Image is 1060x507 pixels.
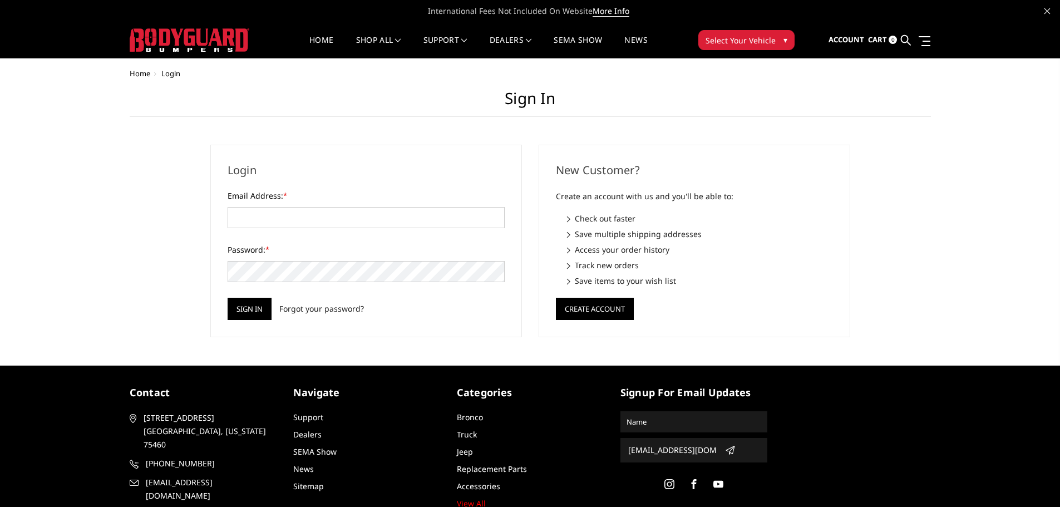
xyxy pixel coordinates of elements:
span: [PHONE_NUMBER] [146,457,275,470]
img: BODYGUARD BUMPERS [130,28,249,52]
h2: New Customer? [556,162,833,179]
h5: contact [130,385,277,400]
span: 0 [889,36,897,44]
p: Create an account with us and you'll be able to: [556,190,833,203]
a: Forgot your password? [279,303,364,314]
label: Email Address: [228,190,505,201]
input: Email [624,441,721,459]
a: Jeep [457,446,473,457]
a: Dealers [490,36,532,58]
a: Cart 0 [868,25,897,55]
a: [PHONE_NUMBER] [130,457,277,470]
a: Dealers [293,429,322,440]
a: Home [309,36,333,58]
a: Support [293,412,323,422]
a: Truck [457,429,477,440]
span: [STREET_ADDRESS] [GEOGRAPHIC_DATA], [US_STATE] 75460 [144,411,273,451]
a: News [293,464,314,474]
h5: Navigate [293,385,440,400]
a: Sitemap [293,481,324,491]
input: Name [622,413,766,431]
a: Accessories [457,481,500,491]
span: Cart [868,35,887,45]
input: Sign in [228,298,272,320]
span: Account [829,35,864,45]
h1: Sign in [130,89,931,117]
a: Support [423,36,467,58]
a: Replacement Parts [457,464,527,474]
a: shop all [356,36,401,58]
a: News [624,36,647,58]
h5: Categories [457,385,604,400]
span: ▾ [783,34,787,46]
span: Login [161,68,180,78]
a: Create Account [556,302,634,313]
a: Home [130,68,150,78]
label: Password: [228,244,505,255]
li: Track new orders [567,259,833,271]
button: Select Your Vehicle [698,30,795,50]
a: SEMA Show [554,36,602,58]
h2: Login [228,162,505,179]
span: Select Your Vehicle [706,35,776,46]
button: Create Account [556,298,634,320]
li: Save multiple shipping addresses [567,228,833,240]
span: [EMAIL_ADDRESS][DOMAIN_NAME] [146,476,275,503]
a: [EMAIL_ADDRESS][DOMAIN_NAME] [130,476,277,503]
a: SEMA Show [293,446,337,457]
a: Account [829,25,864,55]
li: Access your order history [567,244,833,255]
li: Check out faster [567,213,833,224]
a: More Info [593,6,629,17]
li: Save items to your wish list [567,275,833,287]
h5: signup for email updates [620,385,767,400]
a: Bronco [457,412,483,422]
